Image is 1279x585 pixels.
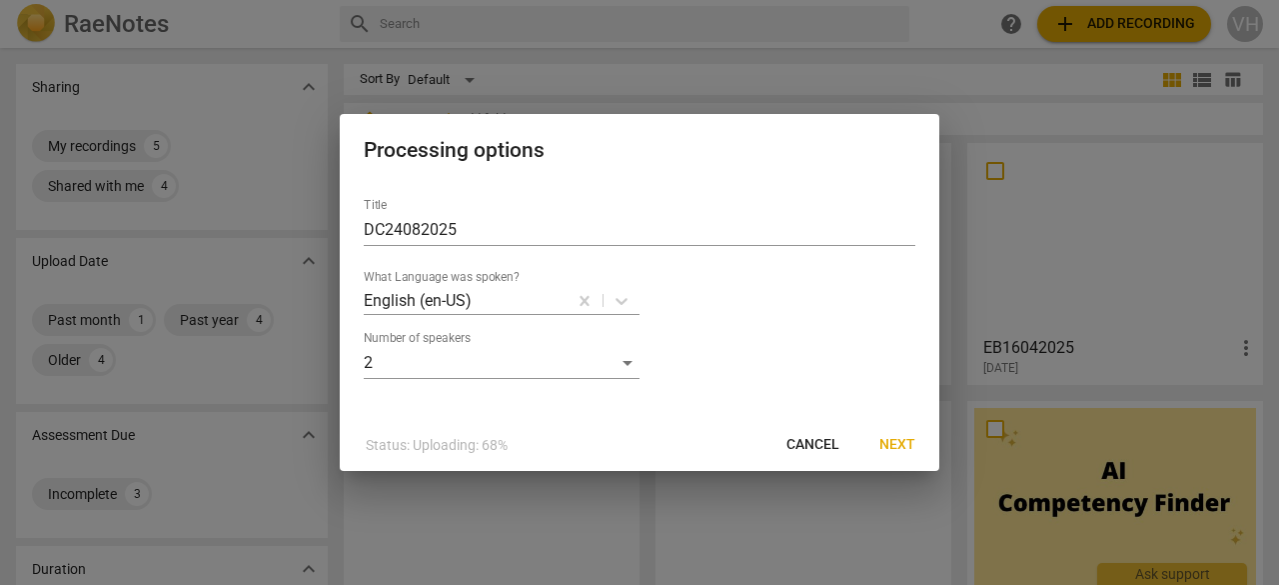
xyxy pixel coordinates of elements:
[786,435,839,455] span: Cancel
[364,200,387,212] label: Title
[770,427,855,463] button: Cancel
[364,289,472,312] p: English (en-US)
[366,435,508,456] p: Status: Uploading: 68%
[364,272,520,284] label: What Language was spoken?
[879,435,915,455] span: Next
[364,138,915,163] h2: Processing options
[364,333,471,345] label: Number of speakers
[364,347,639,379] div: 2
[863,427,931,463] button: Next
